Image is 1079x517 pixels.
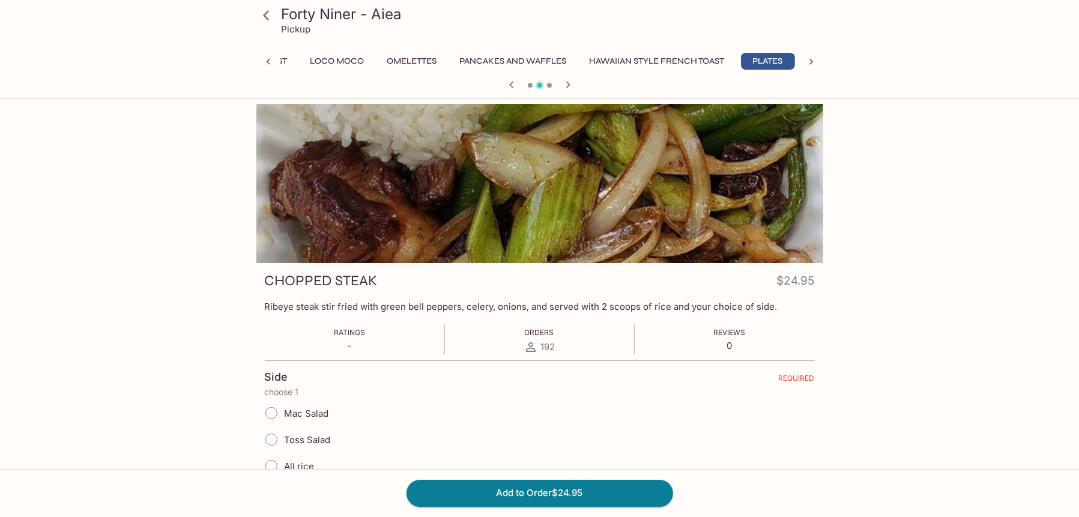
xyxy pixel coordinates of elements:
[453,53,573,70] button: Pancakes and Waffles
[285,434,331,446] span: Toss Salad
[407,480,673,506] button: Add to Order$24.95
[265,370,288,384] h4: Side
[583,53,731,70] button: Hawaiian Style French Toast
[282,5,818,23] h3: Forty Niner - Aiea
[777,271,815,295] h4: $24.95
[285,408,329,419] span: Mac Salad
[741,53,795,70] button: Plates
[265,271,378,290] h3: CHOPPED STEAK
[540,341,555,352] span: 192
[265,387,815,397] p: choose 1
[779,373,815,387] span: REQUIRED
[265,301,815,312] p: Ribeye steak stir fried with green bell peppers, celery, onions, and served with 2 scoops of rice...
[282,23,311,35] p: Pickup
[334,328,365,337] span: Ratings
[713,340,745,351] p: 0
[285,461,315,472] span: All rice
[256,104,823,263] div: CHOPPED STEAK
[304,53,371,70] button: Loco Moco
[381,53,444,70] button: Omelettes
[525,328,554,337] span: Orders
[713,328,745,337] span: Reviews
[334,340,365,351] p: -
